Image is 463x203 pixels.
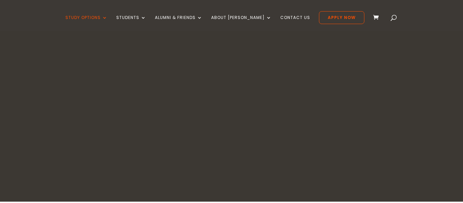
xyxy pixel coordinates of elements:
[211,15,271,31] a: About [PERSON_NAME]
[65,15,107,31] a: Study Options
[280,15,310,31] a: Contact Us
[155,15,202,31] a: Alumni & Friends
[319,11,364,24] a: Apply Now
[116,15,146,31] a: Students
